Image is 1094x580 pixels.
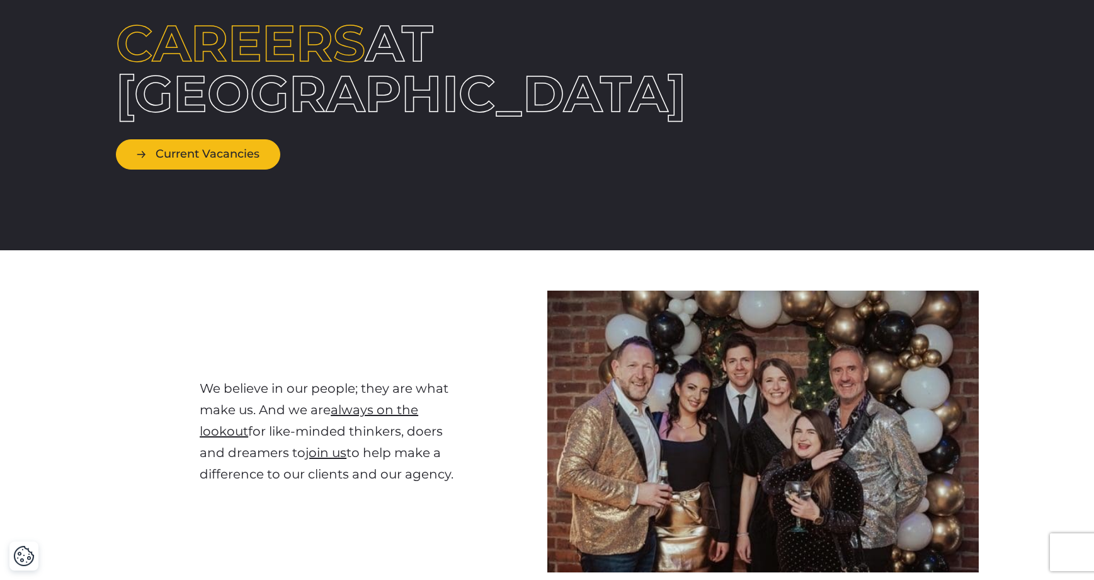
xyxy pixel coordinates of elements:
h1: at [GEOGRAPHIC_DATA] [116,18,464,119]
img: Ponderosa Management [547,291,979,573]
a: Current Vacancies [116,139,280,169]
a: join us [305,445,346,460]
button: Cookie Settings [13,545,35,567]
img: Revisit consent button [13,545,35,567]
span: Careers [116,13,365,74]
p: We believe in our people; they are what make us. And we are for like-minded thinkers, doers and d... [200,378,463,485]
